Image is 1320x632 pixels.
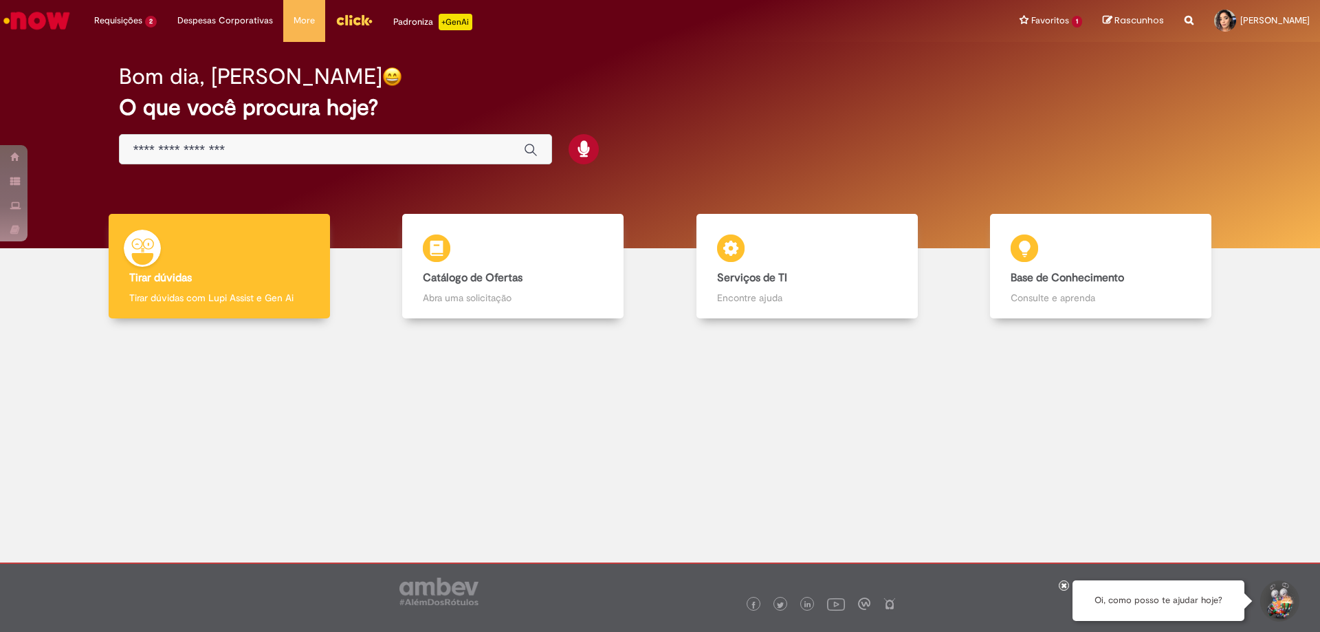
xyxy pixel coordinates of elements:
span: Despesas Corporativas [177,14,273,28]
h2: O que você procura hoje? [119,96,1202,120]
p: Abra uma solicitação [423,291,603,305]
b: Serviços de TI [717,271,787,285]
span: 2 [145,16,157,28]
img: logo_footer_twitter.png [777,602,784,609]
img: happy-face.png [382,67,402,87]
div: Oi, como posso te ajudar hoje? [1072,580,1244,621]
a: Rascunhos [1103,14,1164,28]
b: Catálogo de Ofertas [423,271,522,285]
a: Serviços de TI Encontre ajuda [660,214,954,319]
img: click_logo_yellow_360x200.png [335,10,373,30]
button: Iniciar Conversa de Suporte [1258,580,1299,622]
p: Consulte e aprenda [1011,291,1191,305]
p: Tirar dúvidas com Lupi Assist e Gen Ai [129,291,309,305]
div: Padroniza [393,14,472,30]
img: logo_footer_youtube.png [827,595,845,613]
img: ServiceNow [1,7,72,34]
span: Requisições [94,14,142,28]
h2: Bom dia, [PERSON_NAME] [119,65,382,89]
a: Base de Conhecimento Consulte e aprenda [954,214,1248,319]
img: logo_footer_naosei.png [883,598,896,610]
p: Encontre ajuda [717,291,897,305]
a: Catálogo de Ofertas Abra uma solicitação [366,214,661,319]
span: More [294,14,315,28]
a: Tirar dúvidas Tirar dúvidas com Lupi Assist e Gen Ai [72,214,366,319]
img: logo_footer_workplace.png [858,598,870,610]
img: logo_footer_ambev_rotulo_gray.png [399,578,478,605]
span: 1 [1072,16,1082,28]
p: +GenAi [439,14,472,30]
img: logo_footer_linkedin.png [804,601,811,609]
b: Tirar dúvidas [129,271,192,285]
span: [PERSON_NAME] [1240,14,1310,26]
img: logo_footer_facebook.png [750,602,757,609]
span: Favoritos [1031,14,1069,28]
span: Rascunhos [1114,14,1164,27]
b: Base de Conhecimento [1011,271,1124,285]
